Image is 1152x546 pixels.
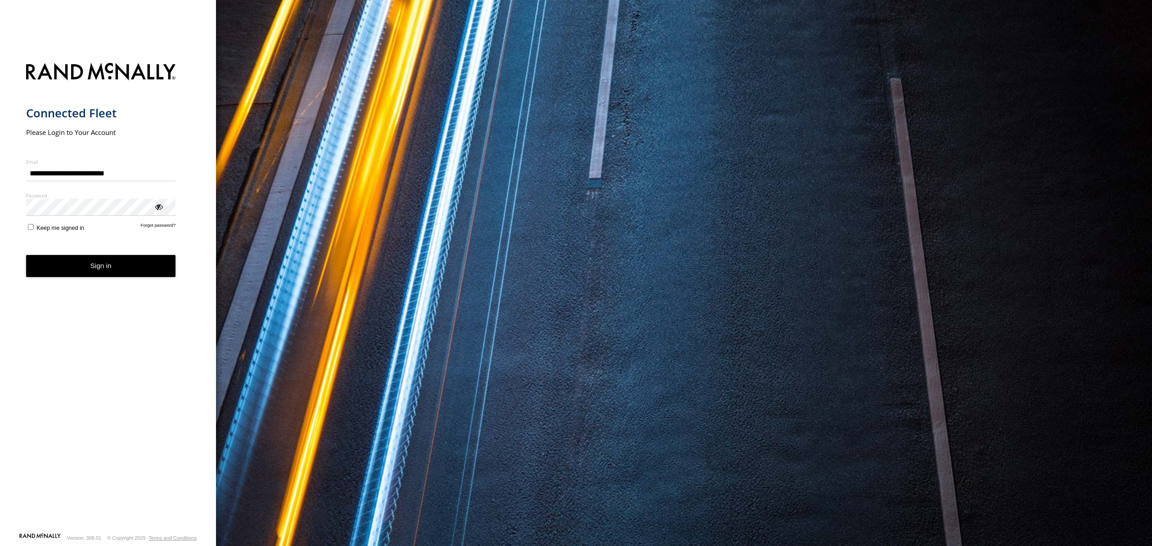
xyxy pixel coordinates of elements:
div: Version: 308.01 [67,535,101,541]
span: Keep me signed in [36,224,84,231]
label: Email [26,158,176,165]
h2: Please Login to Your Account [26,128,176,137]
form: main [26,58,190,533]
button: Sign in [26,255,176,277]
h1: Connected Fleet [26,106,176,121]
a: Forgot password? [141,223,176,231]
label: Password [26,192,176,199]
a: Terms and Conditions [149,535,197,541]
a: Visit our Website [19,533,61,542]
div: © Copyright 2025 - [107,535,197,541]
input: Keep me signed in [28,224,34,230]
img: Rand McNally [26,61,176,84]
div: ViewPassword [154,202,163,211]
